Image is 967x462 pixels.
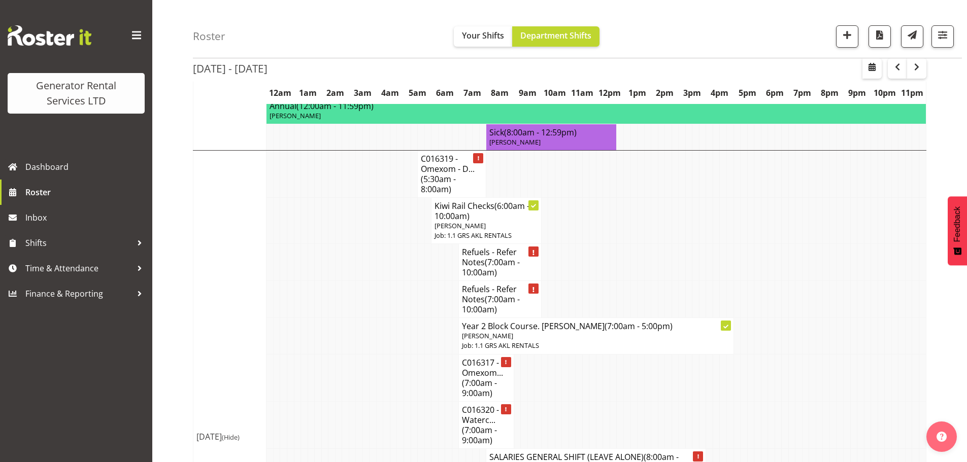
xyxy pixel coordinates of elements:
th: 5pm [733,81,761,104]
span: (8:00am - 12:59pm) [504,127,577,138]
th: 6pm [761,81,788,104]
h4: Sick [489,127,613,137]
th: 10am [541,81,569,104]
span: Department Shifts [520,30,591,41]
th: 6am [431,81,459,104]
span: Dashboard [25,159,147,174]
div: Generator Rental Services LTD [18,78,135,109]
button: Your Shifts [454,26,512,47]
button: Filter Shifts [931,25,954,48]
span: [PERSON_NAME] [270,111,321,120]
th: 9pm [844,81,871,104]
button: Department Shifts [512,26,599,47]
h4: Roster [193,30,225,42]
span: [PERSON_NAME] [435,221,486,230]
h4: C016319 - Omexom - D... [421,154,483,194]
h4: Refuels - Refer Notes [462,247,538,277]
th: 3pm [679,81,706,104]
th: 2pm [651,81,679,104]
th: 8am [486,81,514,104]
th: 9am [514,81,541,104]
span: (Hide) [222,433,240,442]
span: Inbox [25,210,147,225]
p: Job: 1.1 GRS AKL RENTALS [462,341,730,350]
span: (5:30am - 8:00am) [421,173,456,195]
img: Rosterit website logo [8,25,91,46]
button: Download a PDF of the roster according to the set date range. [869,25,891,48]
h4: Year 2 Block Course. [PERSON_NAME] [462,321,730,331]
span: Shifts [25,235,132,251]
th: 7pm [788,81,816,104]
th: 12am [266,81,294,104]
span: (7:00am - 9:00am) [462,424,497,446]
span: Time & Attendance [25,261,132,276]
th: 2am [321,81,349,104]
h2: [DATE] - [DATE] [193,62,268,75]
h4: Refuels - Refer Notes [462,284,538,314]
span: [PERSON_NAME] [462,331,513,340]
h4: Annual [270,101,923,111]
span: Roster [25,185,147,200]
span: [PERSON_NAME] [489,137,541,147]
th: 11am [569,81,596,104]
button: Select a specific date within the roster. [862,58,882,79]
span: (6:00am - 10:00am) [435,200,529,222]
th: 1am [294,81,321,104]
th: 4am [376,81,404,104]
span: (12:00am - 11:59pm) [296,100,374,112]
button: Add a new shift [836,25,858,48]
button: Feedback - Show survey [948,196,967,265]
th: 12pm [596,81,623,104]
h4: C016320 - Waterc... [462,405,510,445]
img: help-xxl-2.png [937,432,947,442]
button: Send a list of all shifts for the selected filtered period to all rostered employees. [901,25,923,48]
th: 1pm [624,81,651,104]
th: 3am [349,81,376,104]
h4: Kiwi Rail Checks [435,201,538,221]
span: (7:00am - 5:00pm) [605,321,673,332]
span: (7:00am - 10:00am) [462,294,520,315]
th: 5am [404,81,431,104]
span: Your Shifts [462,30,504,41]
span: (7:00am - 10:00am) [462,257,520,278]
span: Feedback [953,206,962,242]
span: Finance & Reporting [25,286,132,301]
p: Job: 1.1 GRS AKL RENTALS [435,231,538,240]
span: (7:00am - 9:00am) [462,377,497,399]
th: 10pm [871,81,898,104]
h4: C016317 - Omexom... [462,358,510,398]
th: 7am [459,81,486,104]
th: 11pm [898,81,926,104]
th: 4pm [706,81,733,104]
th: 8pm [816,81,843,104]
